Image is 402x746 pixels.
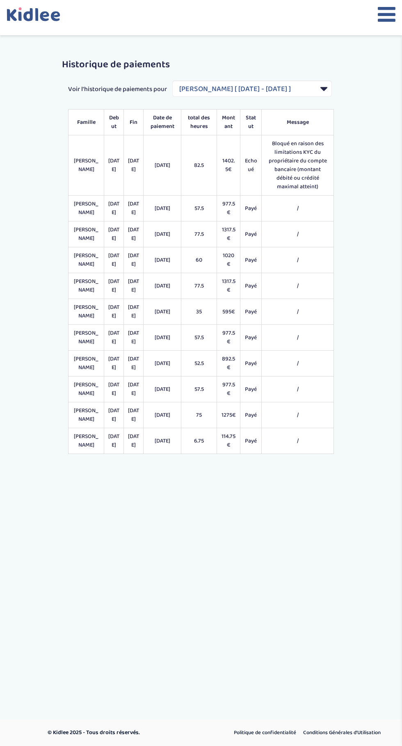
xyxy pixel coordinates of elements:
td: [DATE] [104,135,124,196]
td: / [262,247,334,273]
td: 1020€ [217,247,240,273]
td: 75 [181,402,217,428]
td: [DATE] [124,376,144,402]
td: 60 [181,247,217,273]
td: [DATE] [124,428,144,454]
td: Payé [240,196,262,221]
td: / [262,221,334,247]
td: Payé [240,428,262,454]
td: / [262,428,334,454]
td: 977.5€ [217,376,240,402]
td: [DATE] [124,325,144,351]
td: Payé [240,351,262,376]
td: [DATE] [124,135,144,196]
th: Message [262,110,334,135]
td: [DATE] [144,351,181,376]
td: / [262,351,334,376]
th: Date de paiement [144,110,181,135]
td: 977.5€ [217,325,240,351]
td: 57.5 [181,376,217,402]
td: [PERSON_NAME] [69,135,104,196]
td: 77.5 [181,221,217,247]
td: Payé [240,273,262,299]
td: [PERSON_NAME] [69,402,104,428]
td: 1317.5€ [217,221,240,247]
td: [PERSON_NAME] [69,299,104,325]
td: 1317.5€ [217,273,240,299]
td: [PERSON_NAME] [69,376,104,402]
td: Payé [240,299,262,325]
td: [DATE] [104,221,124,247]
td: 595€ [217,299,240,325]
td: Payé [240,325,262,351]
td: 52.5 [181,351,217,376]
td: [PERSON_NAME] [69,273,104,299]
td: 57.5 [181,196,217,221]
th: Statut [240,110,262,135]
a: Politique de confidentialité [231,728,299,738]
td: [PERSON_NAME] [69,428,104,454]
th: Debut [104,110,124,135]
td: [DATE] [144,402,181,428]
td: 892.5€ [217,351,240,376]
td: [DATE] [144,273,181,299]
td: / [262,402,334,428]
td: [DATE] [124,351,144,376]
td: 1275€ [217,402,240,428]
td: [PERSON_NAME] [69,196,104,221]
th: Montant [217,110,240,135]
td: [DATE] [144,135,181,196]
td: Bloqué en raison des limitations KYC du propriétaire du compte bancaire (montant débité ou crédit... [262,135,334,196]
p: © Kidlee 2025 - Tous droits réservés. [48,728,206,737]
td: [DATE] [124,402,144,428]
td: [PERSON_NAME] [69,247,104,273]
td: / [262,196,334,221]
th: total des heures [181,110,217,135]
td: Echoué [240,135,262,196]
td: Payé [240,402,262,428]
td: Payé [240,247,262,273]
td: Payé [240,376,262,402]
td: / [262,273,334,299]
td: [DATE] [144,299,181,325]
td: 1402.5€ [217,135,240,196]
td: 35 [181,299,217,325]
td: [DATE] [104,273,124,299]
td: 82.5 [181,135,217,196]
td: [PERSON_NAME] [69,221,104,247]
td: [DATE] [144,247,181,273]
th: Famille [69,110,104,135]
td: [DATE] [104,428,124,454]
td: 57.5 [181,325,217,351]
span: Voir l'historique de paiements pour [68,84,167,94]
td: 114.75€ [217,428,240,454]
td: / [262,299,334,325]
td: [DATE] [144,221,181,247]
td: [DATE] [144,428,181,454]
td: 6.75 [181,428,217,454]
td: [DATE] [124,196,144,221]
td: [DATE] [104,299,124,325]
td: Payé [240,221,262,247]
td: [PERSON_NAME] [69,325,104,351]
td: [DATE] [124,273,144,299]
td: 977.5€ [217,196,240,221]
td: [DATE] [124,221,144,247]
td: [DATE] [104,196,124,221]
h3: Historique de paiements [62,59,340,70]
td: 77.5 [181,273,217,299]
td: [DATE] [124,247,144,273]
td: [DATE] [144,376,181,402]
td: [PERSON_NAME] [69,351,104,376]
td: [DATE] [104,325,124,351]
th: Fin [124,110,144,135]
td: / [262,325,334,351]
td: / [262,376,334,402]
td: [DATE] [104,247,124,273]
td: [DATE] [104,376,124,402]
a: Conditions Générales d’Utilisation [300,728,384,738]
td: [DATE] [104,402,124,428]
td: [DATE] [144,196,181,221]
td: [DATE] [144,325,181,351]
td: [DATE] [104,351,124,376]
